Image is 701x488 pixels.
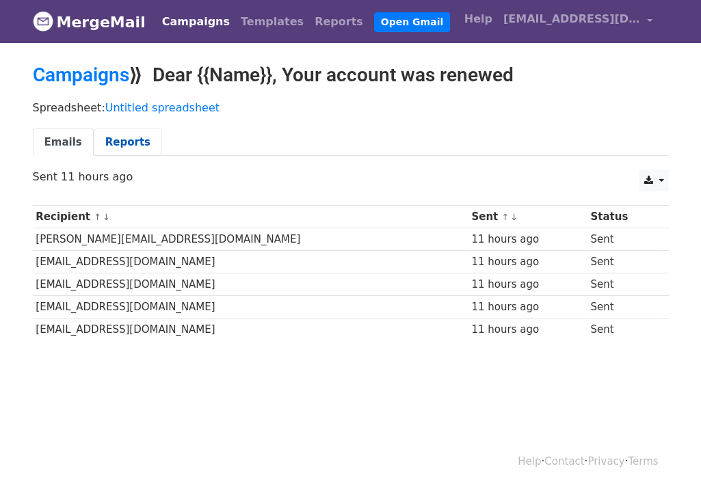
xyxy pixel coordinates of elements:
[471,232,583,247] div: 11 hours ago
[471,277,583,293] div: 11 hours ago
[518,455,541,467] a: Help
[33,170,669,184] p: Sent 11 hours ago
[33,318,468,341] td: [EMAIL_ADDRESS][DOMAIN_NAME]
[471,299,583,315] div: 11 hours ago
[587,318,658,341] td: Sent
[33,296,468,318] td: [EMAIL_ADDRESS][DOMAIN_NAME]
[157,8,235,36] a: Campaigns
[103,212,110,222] a: ↓
[587,206,658,228] th: Status
[587,455,624,467] a: Privacy
[105,101,220,114] a: Untitled spreadsheet
[587,228,658,251] td: Sent
[33,8,146,36] a: MergeMail
[309,8,369,36] a: Reports
[459,5,498,33] a: Help
[587,273,658,296] td: Sent
[33,64,129,86] a: Campaigns
[587,251,658,273] td: Sent
[503,11,640,27] span: [EMAIL_ADDRESS][DOMAIN_NAME]
[544,455,584,467] a: Contact
[33,11,53,31] img: MergeMail logo
[468,206,587,228] th: Sent
[33,128,94,157] a: Emails
[374,12,450,32] a: Open Gmail
[33,228,468,251] td: [PERSON_NAME][EMAIL_ADDRESS][DOMAIN_NAME]
[501,212,509,222] a: ↑
[94,128,162,157] a: Reports
[633,422,701,488] iframe: Chat Widget
[471,254,583,270] div: 11 hours ago
[498,5,658,38] a: [EMAIL_ADDRESS][DOMAIN_NAME]
[94,212,101,222] a: ↑
[471,322,583,338] div: 11 hours ago
[235,8,309,36] a: Templates
[510,212,518,222] a: ↓
[33,273,468,296] td: [EMAIL_ADDRESS][DOMAIN_NAME]
[628,455,658,467] a: Terms
[587,296,658,318] td: Sent
[33,206,468,228] th: Recipient
[33,100,669,115] p: Spreadsheet:
[33,64,669,87] h2: ⟫ Dear {{Name}}, Your account was renewed
[33,251,468,273] td: [EMAIL_ADDRESS][DOMAIN_NAME]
